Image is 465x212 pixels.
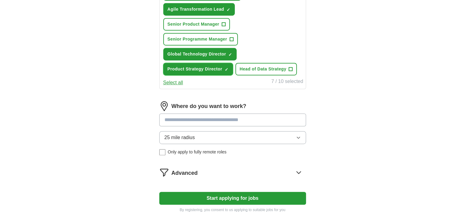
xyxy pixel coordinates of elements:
span: Product Strategy Director [168,66,222,72]
button: Product Strategy Director✓ [163,63,233,75]
span: ✓ [227,7,230,12]
img: filter [159,167,169,177]
span: ✓ [228,52,232,57]
button: Agile Transformation Lead✓ [163,3,235,16]
span: Agile Transformation Lead [168,6,224,13]
button: Global Technology Director✓ [163,48,237,60]
button: Senior Programme Manager [163,33,238,45]
span: Senior Programme Manager [168,36,227,42]
input: Only apply to fully remote roles [159,149,165,155]
div: 7 / 10 selected [271,78,303,86]
button: Start applying for jobs [159,192,306,205]
img: location.png [159,101,169,111]
button: Select all [163,79,183,86]
button: Head of Data Strategy [235,63,297,75]
button: 25 mile radius [159,131,306,144]
label: Where do you want to work? [172,102,246,110]
button: Senior Product Manager [163,18,230,31]
span: 25 mile radius [164,134,195,141]
span: ✓ [225,67,228,72]
span: Global Technology Director [168,51,226,57]
span: Advanced [172,169,198,177]
span: Only apply to fully remote roles [168,149,227,155]
span: Head of Data Strategy [240,66,286,72]
span: Senior Product Manager [168,21,220,27]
